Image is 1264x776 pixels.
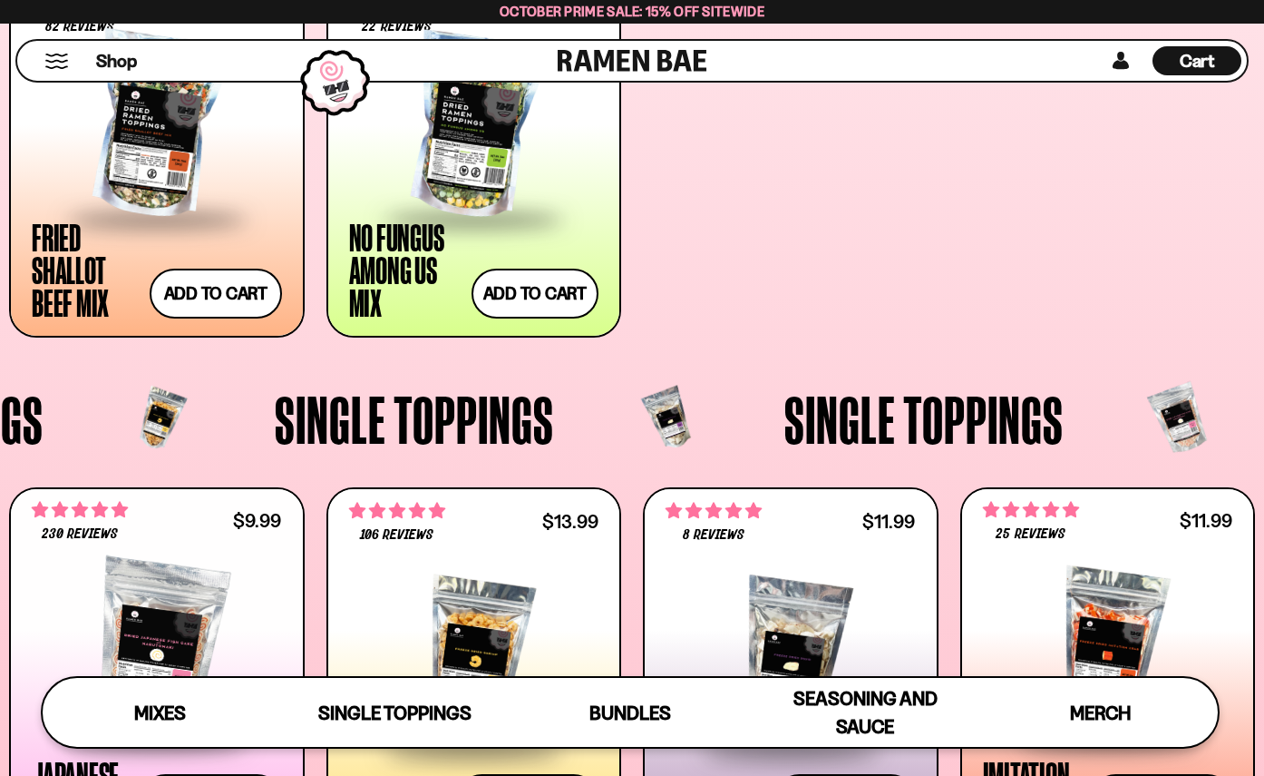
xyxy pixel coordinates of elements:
a: Seasoning and Sauce [748,678,983,747]
button: Add to cart [472,269,598,319]
span: 4.75 stars [666,499,762,523]
span: 106 reviews [360,528,433,543]
div: No Fungus Among Us Mix [349,221,462,319]
span: Single Toppings [784,386,1064,453]
div: Fried Shallot Beef Mix [32,221,141,319]
span: 230 reviews [42,527,118,542]
span: Single Toppings [275,386,554,453]
span: 4.77 stars [32,498,128,522]
a: Mixes [43,678,277,747]
span: Cart [1180,50,1215,72]
span: 4.88 stars [983,498,1079,522]
a: Merch [983,678,1218,747]
span: Merch [1070,702,1131,724]
span: Seasoning and Sauce [793,687,938,738]
span: October Prime Sale: 15% off Sitewide [500,3,764,20]
a: Single Toppings [277,678,512,747]
div: $13.99 [542,513,598,530]
span: Single Toppings [318,702,472,724]
div: $11.99 [862,513,915,530]
span: 8 reviews [683,528,744,543]
span: 4.91 stars [349,499,445,523]
span: 25 reviews [996,527,1065,542]
div: $9.99 [233,512,281,529]
span: Bundles [589,702,671,724]
div: $11.99 [1180,512,1232,529]
button: Mobile Menu Trigger [44,54,69,69]
button: Add to cart [150,269,281,319]
span: Mixes [134,702,186,724]
a: Shop [96,46,137,75]
span: Shop [96,49,137,74]
div: Cart [1152,41,1241,81]
a: Bundles [512,678,747,747]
